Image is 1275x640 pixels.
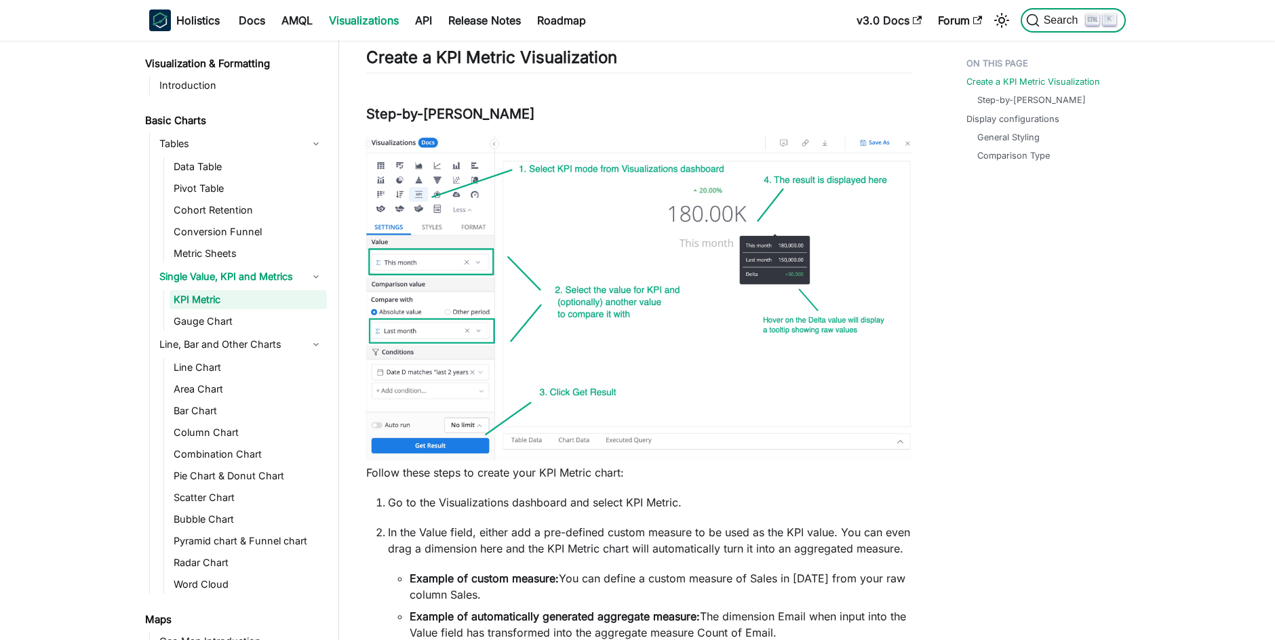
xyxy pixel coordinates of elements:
a: Line Chart [170,358,327,377]
a: General Styling [977,131,1040,144]
a: Pivot Table [170,179,327,198]
a: Line, Bar and Other Charts [155,334,327,355]
h3: Step-by-[PERSON_NAME] [366,106,912,123]
button: Search (Ctrl+K) [1021,8,1126,33]
a: Conversion Funnel [170,222,327,241]
a: v3.0 Docs [848,9,930,31]
a: Visualization & Formatting [141,54,327,73]
a: Column Chart [170,423,327,442]
a: Bubble Chart [170,510,327,529]
a: Pyramid chart & Funnel chart [170,532,327,551]
li: You can define a custom measure of Sales in [DATE] from your raw column Sales. [410,570,912,603]
a: HolisticsHolistics [149,9,220,31]
p: Follow these steps to create your KPI Metric chart: [366,464,912,481]
a: Maps [141,610,327,629]
a: Introduction [155,76,327,95]
a: KPI Metric [170,290,327,309]
strong: Example of automatically generated aggregate measure: [410,609,700,623]
a: Roadmap [529,9,594,31]
a: Cohort Retention [170,201,327,220]
a: Radar Chart [170,553,327,572]
b: Holistics [176,12,220,28]
a: Combination Chart [170,445,327,464]
a: Release Notes [440,9,529,31]
kbd: K [1103,14,1116,26]
a: Basic Charts [141,111,327,130]
a: API [407,9,440,31]
a: Bar Chart [170,401,327,420]
a: Docs [231,9,273,31]
a: Step-by-[PERSON_NAME] [977,94,1086,106]
a: Data Table [170,157,327,176]
nav: Docs sidebar [136,41,339,640]
a: Visualizations [321,9,407,31]
a: Comparison Type [977,149,1050,162]
h2: Create a KPI Metric Visualization [366,47,912,73]
a: Pie Chart & Donut Chart [170,466,327,485]
a: Word Cloud [170,575,327,594]
strong: Example of custom measure: [410,572,559,585]
span: Search [1040,14,1086,26]
button: Switch between dark and light mode (currently light mode) [991,9,1013,31]
a: Single Value, KPI and Metrics [155,266,327,287]
a: Gauge Chart [170,312,327,331]
p: Go to the Visualizations dashboard and select KPI Metric. [388,494,912,511]
a: Area Chart [170,380,327,399]
a: Display configurations [966,113,1059,125]
a: Create a KPI Metric Visualization [966,75,1100,88]
a: Metric Sheets [170,244,327,263]
a: Tables [155,133,327,155]
img: Holistics [149,9,171,31]
p: In the Value field, either add a pre-defined custom measure to be used as the KPI value. You can ... [388,524,912,557]
a: Scatter Chart [170,488,327,507]
a: AMQL [273,9,321,31]
a: Forum [930,9,990,31]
